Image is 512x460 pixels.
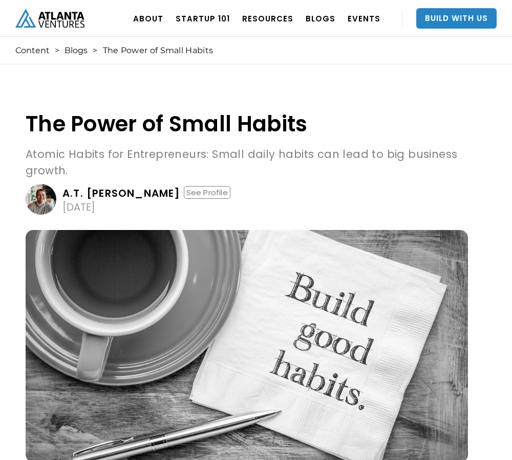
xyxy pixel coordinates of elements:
div: > [55,45,59,56]
a: A.T. [PERSON_NAME]See Profile[DATE] [26,184,468,215]
a: BLOGS [306,4,335,33]
div: The Power of Small Habits [103,45,214,56]
div: A.T. [PERSON_NAME] [62,188,181,198]
div: See Profile [184,186,230,199]
a: EVENTS [348,4,380,33]
p: Atomic Habits for Entrepreneurs: Small daily habits can lead to big business growth. [26,146,468,179]
a: Blogs [65,45,88,56]
a: ABOUT [133,4,163,33]
a: RESOURCES [242,4,293,33]
a: Startup 101 [176,4,230,33]
div: > [93,45,97,56]
div: [DATE] [62,202,95,212]
a: Content [15,45,50,56]
h1: The Power of Small Habits [26,112,468,136]
a: Build With Us [416,8,497,29]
